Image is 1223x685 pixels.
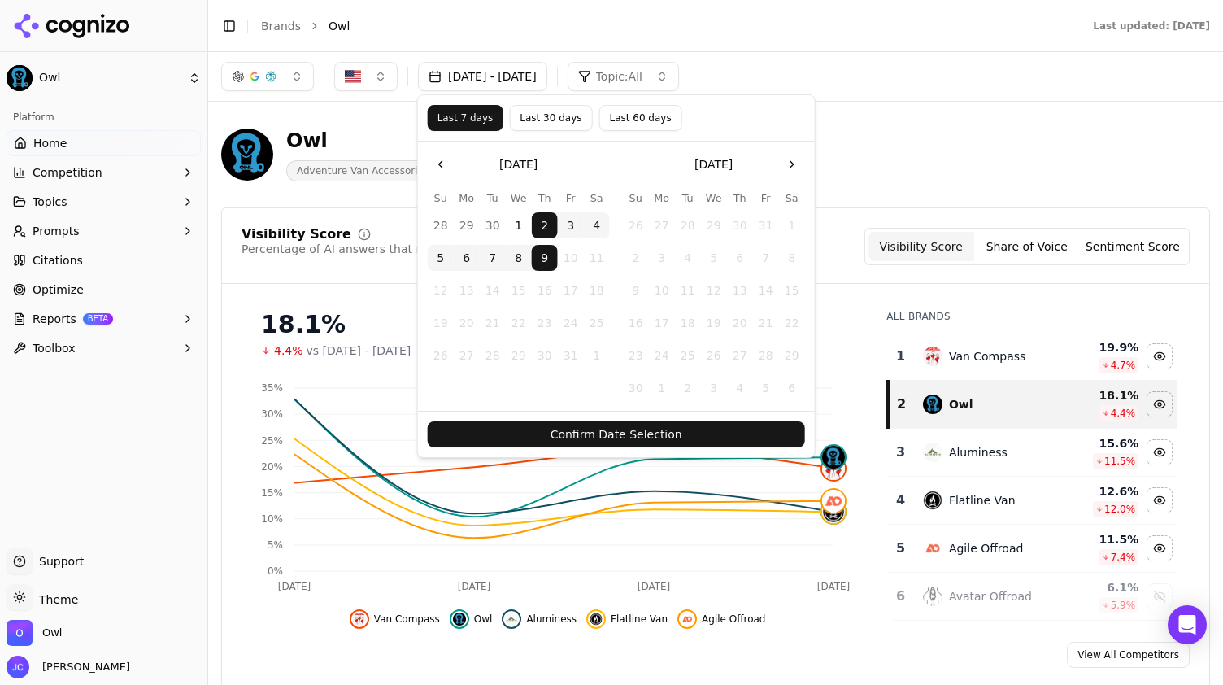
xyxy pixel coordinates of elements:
th: Wednesday [701,190,727,206]
span: Owl [474,613,493,626]
div: Percentage of AI answers that mention your brand [242,241,529,257]
span: Adventure Van Accessories [286,160,439,181]
th: Friday [753,190,779,206]
tr: 2owlOwl18.1%4.4%Hide owl data [888,381,1177,429]
span: 5.9 % [1111,599,1136,612]
tspan: 0% [268,565,283,577]
button: Tuesday, October 7th, 2025, selected [480,245,506,271]
img: Owl [7,620,33,646]
button: Sunday, October 5th, 2025, selected [428,245,454,271]
span: Support [33,553,84,569]
span: Van Compass [374,613,440,626]
div: Flatline Van [949,492,1016,508]
div: Owl [286,128,439,154]
nav: breadcrumb [261,18,1060,34]
button: Wednesday, October 8th, 2025, selected [506,245,532,271]
button: Wednesday, October 1st, 2025 [506,212,532,238]
span: BETA [83,313,113,325]
div: Visibility Score [242,228,351,241]
table: October 2025 [428,190,610,369]
span: 11.5 % [1104,455,1135,468]
div: 3 [894,443,907,462]
div: 19.9 % [1065,339,1138,356]
button: Thursday, October 2nd, 2025, selected [532,212,558,238]
div: 12.6 % [1065,483,1138,500]
div: 15.6 % [1065,435,1138,452]
button: Sentiment Score [1080,232,1186,261]
button: Hide flatline van data [586,609,668,629]
th: Sunday [428,190,454,206]
img: agile offroad [923,539,942,558]
img: flatline van [923,491,942,510]
tspan: 25% [261,435,283,447]
span: Aluminess [526,613,577,626]
button: Go to the Previous Month [428,151,454,177]
a: Brands [261,20,301,33]
button: Hide agile offroad data [677,609,765,629]
tr: 5agile offroadAgile Offroad11.5%7.4%Hide agile offroad data [888,525,1177,573]
span: Topic: All [596,68,642,85]
span: Flatline Van [611,613,668,626]
span: Competition [33,164,102,181]
span: 4.4% [274,342,303,359]
img: Jeff Clemishaw [7,656,29,678]
div: Van Compass [949,348,1025,364]
button: Hide flatline van data [1147,487,1173,513]
div: 5 [894,539,907,558]
button: Hide aluminess data [502,609,577,629]
tspan: [DATE] [458,581,491,592]
img: Owl [221,129,273,181]
img: van compass [353,613,366,626]
tspan: 35% [261,382,283,394]
a: Optimize [7,277,201,303]
div: 18.1 % [1065,387,1138,404]
a: View All Competitors [1067,642,1190,668]
span: Prompts [33,223,80,239]
span: Owl [42,626,62,640]
button: Saturday, October 4th, 2025, selected [584,212,610,238]
div: 4 [894,491,907,510]
button: Prompts [7,218,201,244]
div: All Brands [886,310,1177,323]
tspan: 10% [261,513,283,525]
span: Topics [33,194,67,210]
span: 4.4 % [1111,407,1136,420]
div: Avatar Offroad [949,588,1032,604]
th: Saturday [779,190,805,206]
button: Last 7 days [428,105,503,131]
img: agile offroad [681,613,694,626]
span: Citations [33,252,83,268]
tspan: [DATE] [817,581,851,592]
div: Agile Offroad [949,540,1023,556]
button: Hide agile offroad data [1147,535,1173,561]
div: Data table [886,333,1177,621]
img: United States [345,68,361,85]
img: aluminess [505,613,518,626]
button: Go to the Next Month [779,151,805,177]
div: 2 [896,395,907,414]
span: Agile Offroad [702,613,765,626]
a: Home [7,130,201,156]
div: Last updated: [DATE] [1093,20,1210,33]
span: [PERSON_NAME] [36,660,130,674]
button: Monday, October 6th, 2025, selected [454,245,480,271]
button: Hide van compass data [350,609,440,629]
tr: 3aluminessAluminess15.6%11.5%Hide aluminess data [888,429,1177,477]
span: Optimize [33,281,84,298]
span: 7.4 % [1111,551,1136,564]
button: Open user button [7,656,130,678]
span: Theme [33,593,78,606]
tspan: 30% [261,408,283,420]
tspan: [DATE] [638,581,671,592]
div: Open Intercom Messenger [1168,605,1207,644]
img: agile offroad [822,490,845,513]
button: Hide aluminess data [1147,439,1173,465]
button: Monday, September 29th, 2025 [454,212,480,238]
th: Wednesday [506,190,532,206]
img: Owl [7,65,33,91]
th: Sunday [623,190,649,206]
th: Tuesday [480,190,506,206]
th: Friday [558,190,584,206]
button: Show avatar offroad data [1147,583,1173,609]
span: Toolbox [33,340,76,356]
